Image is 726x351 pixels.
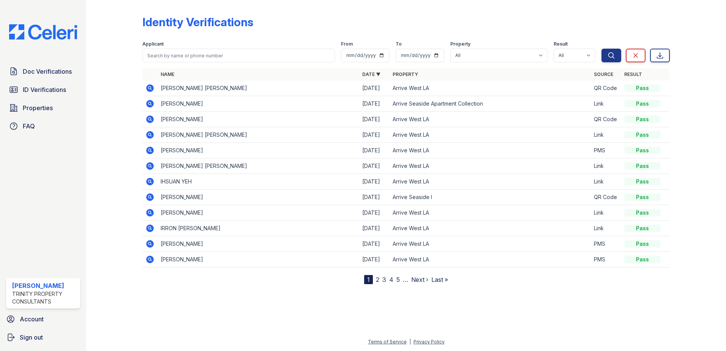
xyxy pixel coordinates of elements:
a: Property [393,71,418,77]
div: Pass [624,178,661,185]
td: QR Code [591,112,621,127]
td: Arrive West LA [390,158,591,174]
div: Pass [624,256,661,263]
td: IRRON [PERSON_NAME] [158,221,359,236]
td: [DATE] [359,112,390,127]
td: Arrive Seaside I [390,190,591,205]
td: [PERSON_NAME] [158,112,359,127]
div: Trinity Property Consultants [12,290,77,305]
td: [PERSON_NAME] [158,252,359,267]
td: [PERSON_NAME] [158,96,359,112]
td: [DATE] [359,127,390,143]
td: [PERSON_NAME] [158,190,359,205]
label: Property [450,41,470,47]
td: [PERSON_NAME] [158,205,359,221]
td: [PERSON_NAME] [PERSON_NAME] [158,158,359,174]
td: [DATE] [359,190,390,205]
input: Search by name or phone number [142,49,335,62]
td: Arrive West LA [390,127,591,143]
span: … [403,275,408,284]
td: [DATE] [359,236,390,252]
img: CE_Logo_Blue-a8612792a0a2168367f1c8372b55b34899dd931a85d93a1a3d3e32e68fde9ad4.png [3,24,83,40]
div: Pass [624,115,661,123]
a: Last » [431,276,448,283]
td: PMS [591,143,621,158]
div: Pass [624,240,661,248]
td: IHSUAN YEH [158,174,359,190]
td: Link [591,158,621,174]
a: 5 [396,276,400,283]
a: Terms of Service [368,339,407,345]
div: Identity Verifications [142,15,253,29]
span: Properties [23,103,53,112]
a: 3 [382,276,386,283]
td: [DATE] [359,174,390,190]
td: Arrive West LA [390,236,591,252]
td: [DATE] [359,143,390,158]
div: Pass [624,225,661,232]
div: | [409,339,411,345]
td: Arrive West LA [390,252,591,267]
label: Result [554,41,568,47]
div: Pass [624,84,661,92]
div: Pass [624,162,661,170]
td: Link [591,127,621,143]
label: Applicant [142,41,164,47]
td: [PERSON_NAME] [PERSON_NAME] [158,127,359,143]
a: ID Verifications [6,82,80,97]
a: Next › [411,276,428,283]
a: Sign out [3,330,83,345]
a: Properties [6,100,80,115]
div: Pass [624,147,661,154]
span: FAQ [23,122,35,131]
td: Link [591,174,621,190]
div: [PERSON_NAME] [12,281,77,290]
div: 1 [364,275,373,284]
a: Result [624,71,642,77]
td: Arrive West LA [390,221,591,236]
td: [PERSON_NAME] [158,143,359,158]
label: From [341,41,353,47]
td: [DATE] [359,205,390,221]
span: Doc Verifications [23,67,72,76]
td: [PERSON_NAME] [PERSON_NAME] [158,81,359,96]
td: [DATE] [359,96,390,112]
td: [DATE] [359,81,390,96]
td: Arrive West LA [390,81,591,96]
td: QR Code [591,190,621,205]
td: Link [591,205,621,221]
a: Source [594,71,613,77]
a: Date ▼ [362,71,380,77]
div: Pass [624,209,661,217]
a: FAQ [6,119,80,134]
td: [DATE] [359,221,390,236]
span: Account [20,315,44,324]
a: 4 [389,276,393,283]
a: Name [161,71,174,77]
td: [PERSON_NAME] [158,236,359,252]
td: PMS [591,252,621,267]
td: Arrive Seaside Apartment Collection [390,96,591,112]
div: Pass [624,100,661,108]
td: [DATE] [359,252,390,267]
a: 2 [376,276,379,283]
td: Arrive West LA [390,205,591,221]
a: Privacy Policy [414,339,445,345]
label: To [396,41,402,47]
td: Arrive West LA [390,174,591,190]
a: Doc Verifications [6,64,80,79]
span: Sign out [20,333,43,342]
a: Account [3,311,83,327]
td: PMS [591,236,621,252]
span: ID Verifications [23,85,66,94]
td: Link [591,96,621,112]
div: Pass [624,193,661,201]
td: QR Code [591,81,621,96]
td: Link [591,221,621,236]
div: Pass [624,131,661,139]
td: Arrive West LA [390,143,591,158]
td: [DATE] [359,158,390,174]
td: Arrive West LA [390,112,591,127]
